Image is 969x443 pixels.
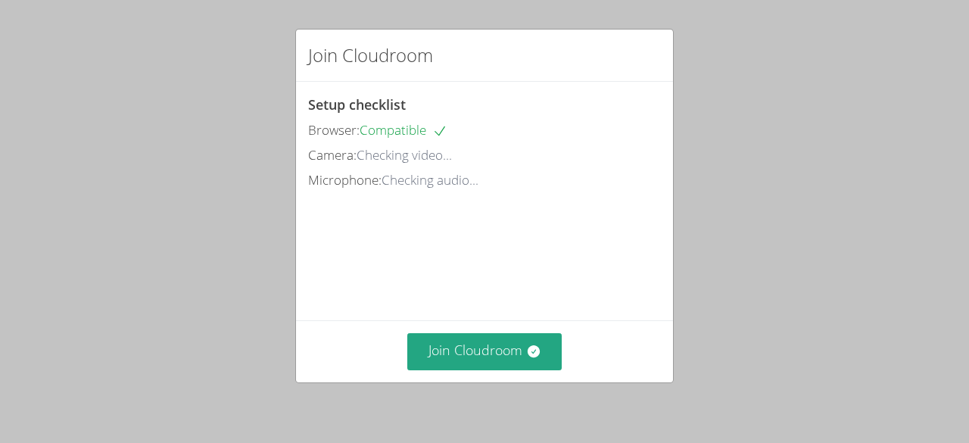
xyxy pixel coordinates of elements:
[360,121,447,139] span: Compatible
[407,333,562,370] button: Join Cloudroom
[382,171,478,189] span: Checking audio...
[308,146,357,164] span: Camera:
[308,171,382,189] span: Microphone:
[308,42,433,69] h2: Join Cloudroom
[308,121,360,139] span: Browser:
[357,146,452,164] span: Checking video...
[308,95,406,114] span: Setup checklist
